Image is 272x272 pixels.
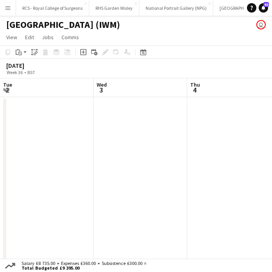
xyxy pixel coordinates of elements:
[39,32,57,42] a: Jobs
[5,69,24,75] span: Week 36
[6,62,53,69] div: [DATE]
[6,34,17,41] span: View
[58,32,82,42] a: Comms
[25,34,34,41] span: Edit
[27,69,35,75] div: BST
[17,261,148,270] div: Salary £8 735.00 + Expenses £360.00 + Subsistence £300.00 =
[259,3,268,13] a: 42
[61,34,79,41] span: Comms
[42,34,54,41] span: Jobs
[89,0,139,16] button: RHS Garden Wisley
[95,85,107,94] span: 3
[22,266,146,270] span: Total Budgeted £9 395.00
[3,81,12,88] span: Tue
[189,85,200,94] span: 4
[263,2,269,7] span: 42
[2,85,12,94] span: 2
[139,0,213,16] button: National Portrait Gallery (NPG)
[190,81,200,88] span: Thu
[97,81,107,88] span: Wed
[256,20,266,29] app-user-avatar: Gus Gordon
[6,19,120,31] h1: [GEOGRAPHIC_DATA] (IWM)
[16,0,89,16] button: RCS - Royal College of Surgeons
[3,32,20,42] a: View
[22,32,37,42] a: Edit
